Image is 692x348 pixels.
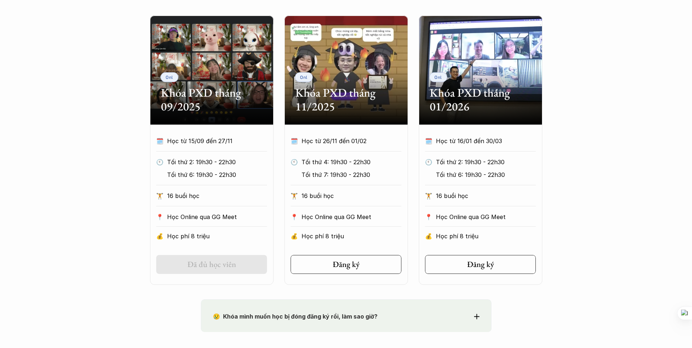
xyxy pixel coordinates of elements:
p: Tối thứ 2: 19h30 - 22h30 [167,157,267,167]
p: 🕙 [425,157,432,167]
p: Học phí 8 triệu [167,231,267,242]
a: Đăng ký [425,255,536,274]
p: 🕙 [156,157,163,167]
h2: Khóa PXD tháng 11/2025 [295,86,397,114]
p: 16 buổi học [167,190,267,201]
p: 16 buổi học [436,190,536,201]
h5: Đã đủ học viên [187,260,236,269]
p: Học phí 8 triệu [302,231,401,242]
p: Học từ 26/11 đến 01/02 [302,135,388,146]
p: Học từ 16/01 đến 30/03 [436,135,522,146]
p: Onl [434,74,442,80]
p: Tối thứ 4: 19h30 - 22h30 [302,157,401,167]
p: Onl [300,74,308,80]
p: 🗓️ [425,135,432,146]
p: 🏋️ [156,190,163,201]
p: Học Online qua GG Meet [167,211,267,222]
p: 📍 [425,214,432,220]
p: Tối thứ 6: 19h30 - 22h30 [436,169,536,180]
p: 📍 [156,214,163,220]
a: Đăng ký [291,255,401,274]
p: Onl [166,74,173,80]
p: 16 buổi học [302,190,401,201]
p: 💰 [425,231,432,242]
h2: Khóa PXD tháng 09/2025 [161,86,263,114]
h2: Khóa PXD tháng 01/2026 [430,86,531,114]
p: 🕙 [291,157,298,167]
p: Học từ 15/09 đến 27/11 [167,135,254,146]
p: 🗓️ [291,135,298,146]
p: 📍 [291,214,298,220]
p: Học phí 8 triệu [436,231,536,242]
p: Tối thứ 7: 19h30 - 22h30 [302,169,401,180]
p: Tối thứ 2: 19h30 - 22h30 [436,157,536,167]
p: 🏋️ [291,190,298,201]
p: 🗓️ [156,135,163,146]
h5: Đăng ký [333,260,360,269]
h5: Đăng ký [467,260,494,269]
strong: 😢 Khóa mình muốn học bị đóng đăng ký rồi, làm sao giờ? [213,313,377,320]
p: Học Online qua GG Meet [436,211,536,222]
p: Tối thứ 6: 19h30 - 22h30 [167,169,267,180]
p: 🏋️ [425,190,432,201]
p: 💰 [291,231,298,242]
p: Học Online qua GG Meet [302,211,401,222]
p: 💰 [156,231,163,242]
